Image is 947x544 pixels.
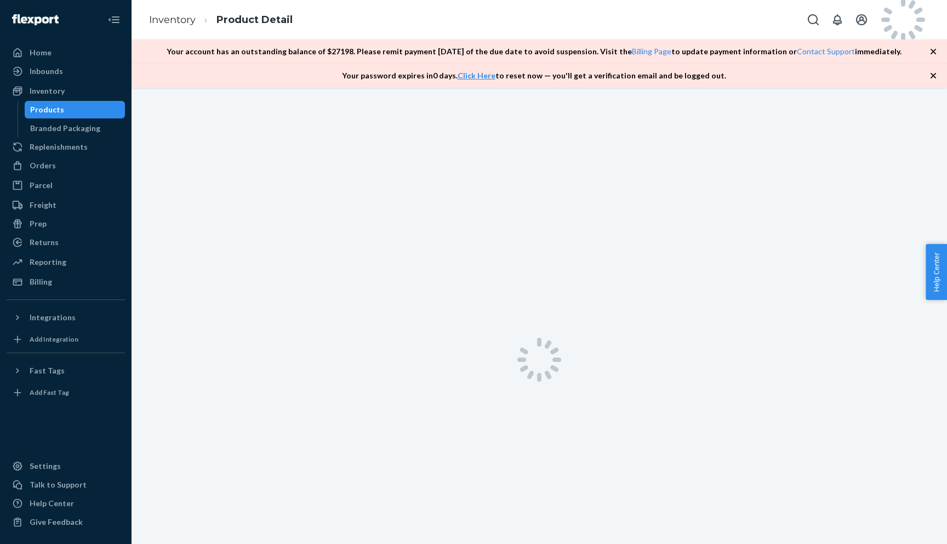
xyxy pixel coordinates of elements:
[7,273,125,291] a: Billing
[7,196,125,214] a: Freight
[30,276,52,287] div: Billing
[632,47,671,56] a: Billing Page
[30,498,74,509] div: Help Center
[826,9,848,31] button: Open notifications
[7,63,125,80] a: Inbounds
[149,14,196,26] a: Inventory
[30,517,83,528] div: Give Feedback
[30,160,56,171] div: Orders
[30,180,53,191] div: Parcel
[7,457,125,475] a: Settings
[30,479,87,490] div: Talk to Support
[7,253,125,271] a: Reporting
[7,234,125,251] a: Returns
[30,218,47,229] div: Prep
[7,476,125,494] a: Talk to Support
[802,9,824,31] button: Open Search Box
[167,46,902,57] p: Your account has an outstanding balance of $ 27198 . Please remit payment [DATE] of the due date ...
[12,14,59,25] img: Flexport logo
[30,104,64,115] div: Products
[7,384,125,401] a: Add Fast Tag
[30,66,63,77] div: Inbounds
[30,365,65,376] div: Fast Tags
[25,120,125,137] a: Branded Packaging
[25,101,125,118] a: Products
[30,461,61,472] div: Settings
[7,495,125,512] a: Help Center
[103,9,125,31] button: Close Navigation
[30,257,66,268] div: Reporting
[30,312,76,323] div: Integrations
[30,335,78,344] div: Add Integration
[7,331,125,348] a: Add Integration
[7,82,125,100] a: Inventory
[30,388,69,397] div: Add Fast Tag
[7,309,125,326] button: Integrations
[216,14,293,26] a: Product Detail
[458,71,495,80] a: Click Here
[342,70,726,81] p: Your password expires in 0 days . to reset now — you'll get a verification email and be logged out.
[926,244,947,300] button: Help Center
[7,44,125,61] a: Home
[30,141,88,152] div: Replenishments
[30,200,56,211] div: Freight
[30,47,52,58] div: Home
[7,157,125,174] a: Orders
[7,362,125,379] button: Fast Tags
[7,513,125,531] button: Give Feedback
[797,47,855,56] a: Contact Support
[7,215,125,233] a: Prep
[851,9,872,31] button: Open account menu
[30,123,100,134] div: Branded Packaging
[140,4,301,36] ol: breadcrumbs
[30,86,65,97] div: Inventory
[30,237,59,248] div: Returns
[7,138,125,156] a: Replenishments
[7,177,125,194] a: Parcel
